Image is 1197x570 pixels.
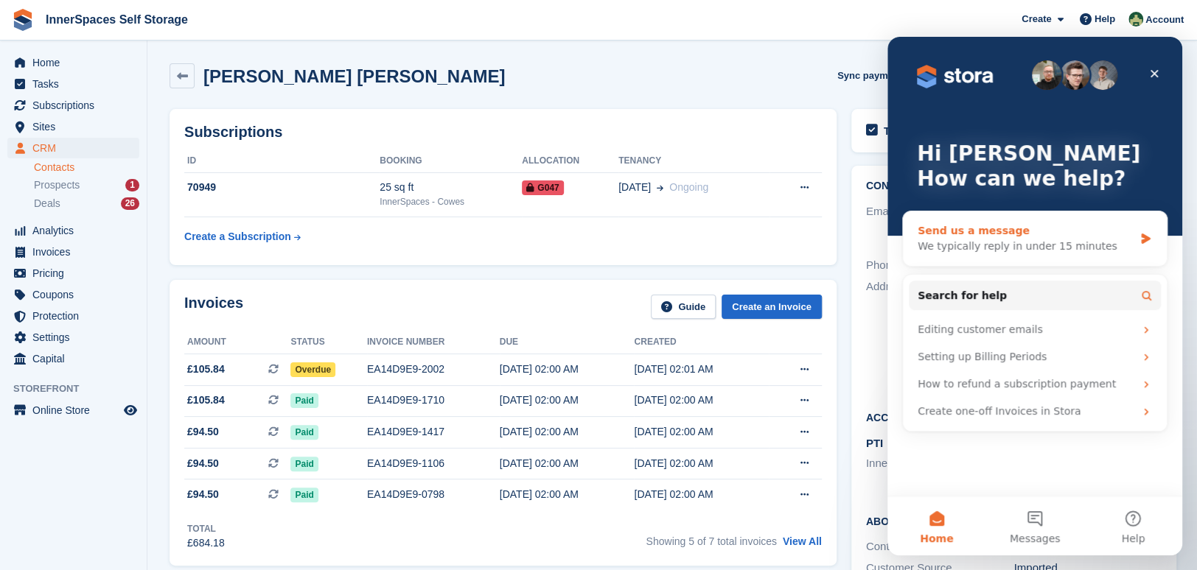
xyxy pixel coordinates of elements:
[866,455,1014,472] li: InnerSpaces - Cowes
[32,220,121,241] span: Analytics
[1095,12,1115,27] span: Help
[500,331,635,354] th: Due
[866,203,1014,253] div: Email
[380,180,522,195] div: 25 sq ft
[32,74,121,94] span: Tasks
[290,488,318,502] span: Paid
[32,242,121,262] span: Invoices
[187,456,219,471] span: £94.50
[837,63,945,88] button: Sync payment methods
[1128,12,1143,27] img: Paula Amey
[866,257,1014,274] div: Phone
[669,181,708,193] span: Ongoing
[1022,12,1051,27] span: Create
[866,538,1014,555] div: Contact Type
[40,7,194,32] a: InnerSpaces Self Storage
[7,400,139,421] a: menu
[7,263,139,284] a: menu
[634,424,769,440] div: [DATE] 02:00 AM
[7,116,139,137] a: menu
[290,457,318,471] span: Paid
[380,195,522,208] div: InnerSpaces - Cowes
[500,456,635,471] div: [DATE] 02:00 AM
[290,362,335,377] span: Overdue
[7,348,139,369] a: menu
[866,409,1162,424] h2: Access
[34,161,139,175] a: Contacts
[7,95,139,116] a: menu
[187,535,225,551] div: £684.18
[367,424,500,440] div: EA14D9E9-1417
[866,180,1162,192] h2: Contact Details
[500,424,635,440] div: [DATE] 02:00 AM
[522,180,563,195] span: G047
[12,9,34,31] img: stora-icon-8386f47178a22dfd0bd8f6a31ec36ba5ce8667c1dd55bd0f319d3a0aa187defe.svg
[32,52,121,73] span: Home
[7,327,139,348] a: menu
[783,535,822,547] a: View All
[500,487,635,502] div: [DATE] 02:00 AM
[32,348,121,369] span: Capital
[32,327,121,348] span: Settings
[367,456,500,471] div: EA14D9E9-1106
[184,124,822,141] h2: Subscriptions
[618,180,651,195] span: [DATE]
[634,456,769,471] div: [DATE] 02:00 AM
[7,284,139,305] a: menu
[34,177,139,193] a: Prospects 1
[184,149,380,173] th: ID
[367,331,500,354] th: Invoice number
[380,149,522,173] th: Booking
[651,295,716,319] a: Guide
[367,362,500,377] div: EA14D9E9-2002
[7,52,139,73] a: menu
[500,362,635,377] div: [DATE] 02:00 AM
[866,437,883,449] span: PTI
[7,220,139,241] a: menu
[187,424,219,440] span: £94.50
[290,331,367,354] th: Status
[184,295,243,319] h2: Invoices
[187,522,225,535] div: Total
[7,306,139,326] a: menu
[34,178,80,192] span: Prospects
[121,197,139,210] div: 26
[866,513,1162,528] h2: About
[184,229,291,244] div: Create a Subscription
[500,393,635,408] div: [DATE] 02:00 AM
[184,180,380,195] div: 70949
[634,331,769,354] th: Created
[367,393,500,408] div: EA14D9E9-1710
[887,37,1182,555] iframe: Intercom live chat
[32,116,121,137] span: Sites
[13,381,147,396] span: Storefront
[7,74,139,94] a: menu
[32,400,121,421] span: Online Store
[1145,13,1184,27] span: Account
[203,66,505,86] h2: [PERSON_NAME] [PERSON_NAME]
[32,95,121,116] span: Subscriptions
[34,196,139,211] a: Deals 26
[7,242,139,262] a: menu
[290,393,318,408] span: Paid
